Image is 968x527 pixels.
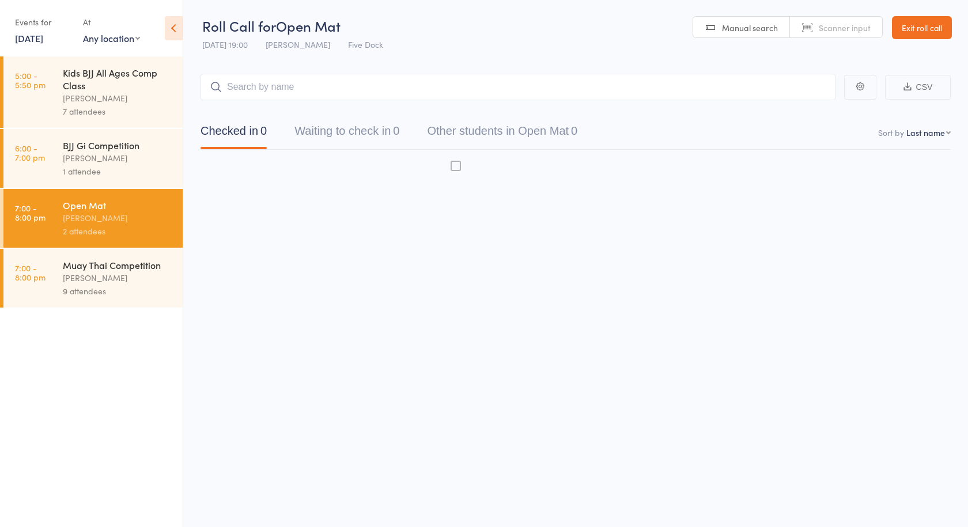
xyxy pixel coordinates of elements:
[3,249,183,308] a: 7:00 -8:00 pmMuay Thai Competition[PERSON_NAME]9 attendees
[885,75,951,100] button: CSV
[63,66,173,92] div: Kids BJJ All Ages Comp Class
[15,203,46,222] time: 7:00 - 8:00 pm
[83,32,140,44] div: Any location
[201,119,267,149] button: Checked in0
[63,105,173,118] div: 7 attendees
[266,39,330,50] span: [PERSON_NAME]
[3,189,183,248] a: 7:00 -8:00 pmOpen Mat[PERSON_NAME]2 attendees
[906,127,945,138] div: Last name
[63,151,173,165] div: [PERSON_NAME]
[722,22,778,33] span: Manual search
[260,124,267,137] div: 0
[63,259,173,271] div: Muay Thai Competition
[63,139,173,151] div: BJJ Gi Competition
[15,71,46,89] time: 5:00 - 5:50 pm
[15,263,46,282] time: 7:00 - 8:00 pm
[63,199,173,211] div: Open Mat
[892,16,952,39] a: Exit roll call
[63,285,173,298] div: 9 attendees
[15,143,45,162] time: 6:00 - 7:00 pm
[201,74,835,100] input: Search by name
[276,16,341,35] span: Open Mat
[83,13,140,32] div: At
[3,129,183,188] a: 6:00 -7:00 pmBJJ Gi Competition[PERSON_NAME]1 attendee
[63,225,173,238] div: 2 attendees
[15,13,71,32] div: Events for
[3,56,183,128] a: 5:00 -5:50 pmKids BJJ All Ages Comp Class[PERSON_NAME]7 attendees
[393,124,399,137] div: 0
[427,119,577,149] button: Other students in Open Mat0
[63,165,173,178] div: 1 attendee
[202,39,248,50] span: [DATE] 19:00
[15,32,43,44] a: [DATE]
[63,211,173,225] div: [PERSON_NAME]
[878,127,904,138] label: Sort by
[294,119,399,149] button: Waiting to check in0
[348,39,383,50] span: Five Dock
[819,22,871,33] span: Scanner input
[571,124,577,137] div: 0
[63,271,173,285] div: [PERSON_NAME]
[202,16,276,35] span: Roll Call for
[63,92,173,105] div: [PERSON_NAME]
